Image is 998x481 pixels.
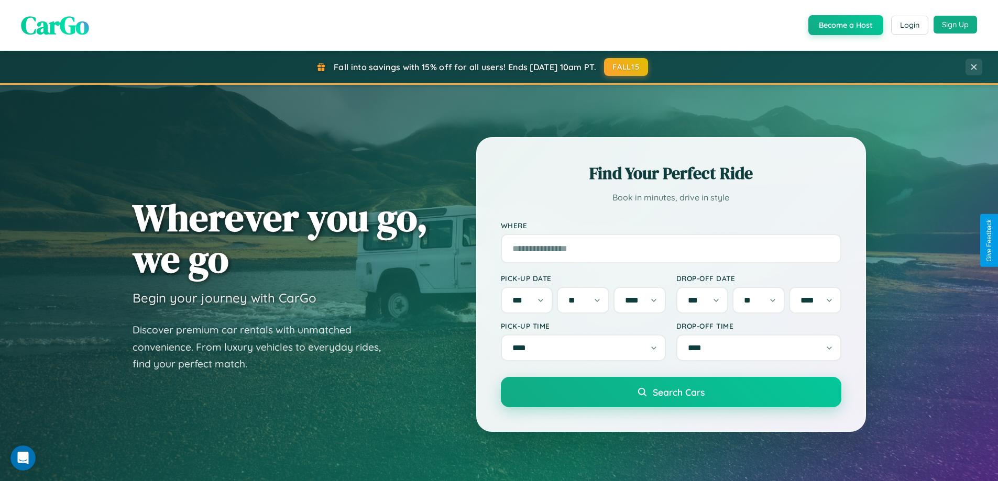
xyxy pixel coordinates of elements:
p: Book in minutes, drive in style [501,190,841,205]
button: Become a Host [808,15,883,35]
label: Drop-off Date [676,274,841,283]
label: Where [501,221,841,230]
span: Fall into savings with 15% off for all users! Ends [DATE] 10am PT. [334,62,596,72]
button: Sign Up [934,16,977,33]
label: Pick-up Time [501,321,666,330]
label: Drop-off Time [676,321,841,330]
button: FALL15 [604,58,648,76]
h2: Find Your Perfect Ride [501,162,841,185]
span: CarGo [21,8,89,42]
p: Discover premium car rentals with unmatched convenience. From luxury vehicles to everyday rides, ... [133,321,394,373]
iframe: Intercom live chat [10,445,36,471]
div: Give Feedback [985,219,993,262]
h3: Begin your journey with CarGo [133,290,316,306]
button: Login [891,16,928,35]
span: Search Cars [653,386,705,398]
h1: Wherever you go, we go [133,197,428,279]
button: Search Cars [501,377,841,407]
label: Pick-up Date [501,274,666,283]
